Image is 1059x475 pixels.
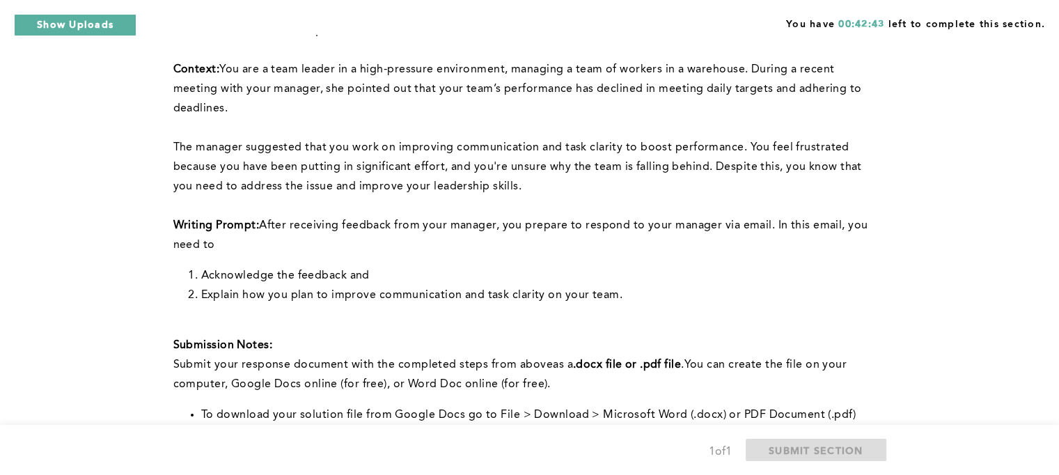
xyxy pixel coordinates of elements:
[769,444,863,457] span: SUBMIT SECTION
[173,64,865,114] span: You are a team leader in a high-pressure environment, managing a team of workers in a warehouse. ...
[553,359,573,371] span: as a
[786,14,1045,31] span: You have left to complete this section.
[173,220,256,231] strong: Writing Prompt
[681,359,684,371] span: .
[173,64,220,75] strong: Context:
[709,442,732,462] div: 1 of 1
[201,290,622,301] span: Explain how you plan to improve communication and task clarity on your team.
[838,20,884,29] span: 00:42:43
[173,220,871,251] span: After receiving feedback from your manager, you prepare to respond to your manager via email. In ...
[256,220,259,231] strong: :
[173,355,881,394] p: with the completed steps from above You can create the file on your computer, Google Docs online ...
[14,14,136,36] button: Show Uploads
[201,270,370,281] span: Acknowledge the feedback and
[201,405,881,425] li: To download your solution file from Google Docs go to File > Download > Microsoft Word (.docx) or...
[746,439,886,461] button: SUBMIT SECTION
[173,359,352,371] span: Submit your response document
[573,359,681,371] strong: .docx file or .pdf file
[173,340,272,351] strong: Submission Notes:
[173,142,865,192] span: The manager suggested that you work on improving communication and task clarity to boost performa...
